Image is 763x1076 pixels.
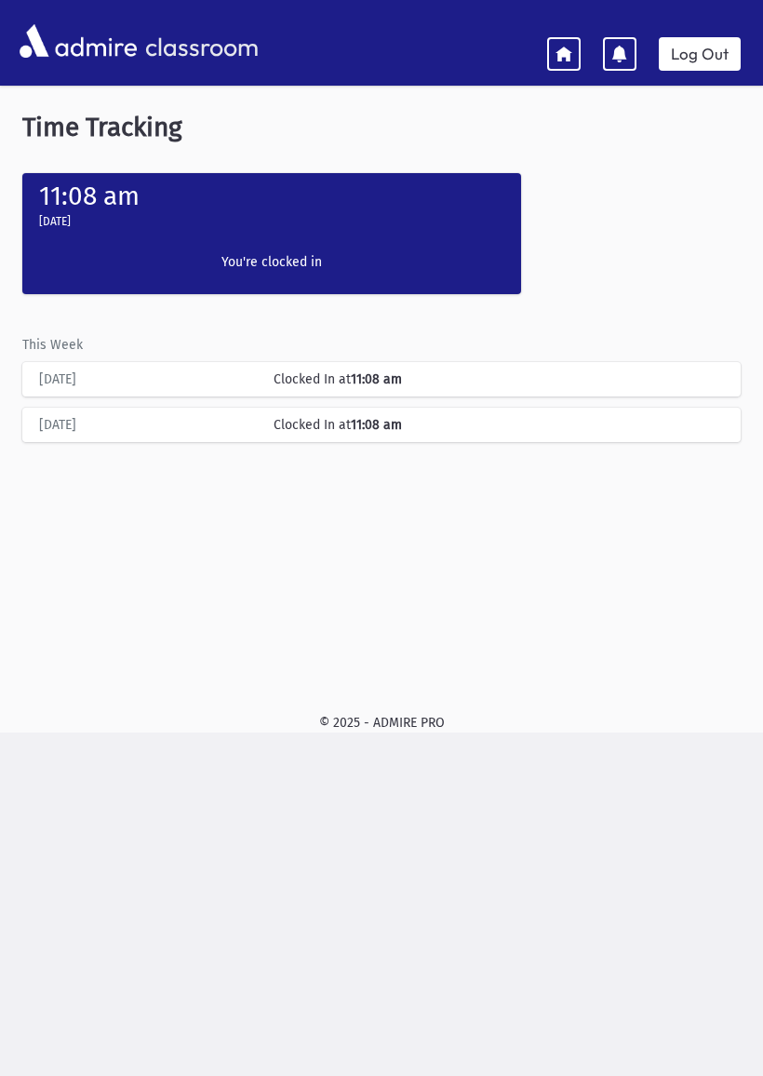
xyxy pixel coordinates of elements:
div: [DATE] [30,415,264,435]
label: This Week [22,335,83,355]
div: Clocked In at [264,370,733,389]
div: © 2025 - ADMIRE PRO [15,713,748,733]
b: 11:08 am [351,371,402,387]
b: 11:08 am [351,417,402,433]
label: [DATE] [39,213,71,230]
label: You're clocked in [161,252,382,272]
img: AdmirePro [15,20,141,62]
div: [DATE] [30,370,264,389]
span: classroom [141,17,259,66]
a: Log Out [659,37,741,71]
label: 11:08 am [39,181,140,211]
div: Clocked In at [264,415,733,435]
